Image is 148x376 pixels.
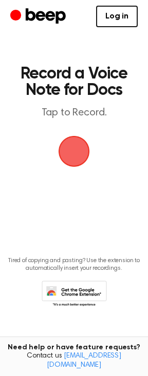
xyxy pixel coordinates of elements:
span: Contact us [6,352,142,370]
h1: Record a Voice Note for Docs [18,66,129,98]
a: Log in [96,6,138,27]
a: Beep [10,7,68,27]
p: Tired of copying and pasting? Use the extension to automatically insert your recordings. [8,257,140,272]
a: [EMAIL_ADDRESS][DOMAIN_NAME] [47,352,121,369]
p: Tap to Record. [18,107,129,120]
img: Beep Logo [59,136,89,167]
